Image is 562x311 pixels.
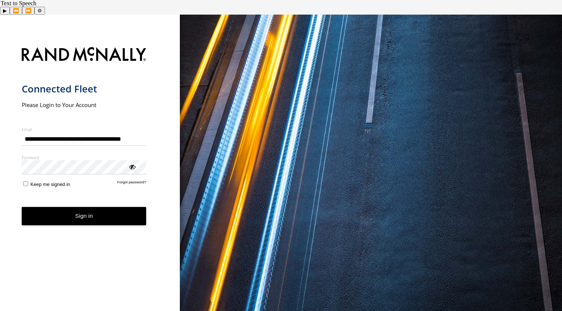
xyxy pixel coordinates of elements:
button: Settings [34,7,45,15]
h1: Connected Fleet [22,83,146,95]
label: Email [22,126,146,132]
input: Keep me signed in [23,181,28,186]
a: Forgot password? [117,180,146,187]
button: Forward [22,7,34,15]
span: Keep me signed in [30,182,70,187]
img: Rand McNally [22,46,146,65]
button: Previous [10,7,22,15]
label: Password [22,155,146,160]
h2: Please Login to Your Account [22,101,146,109]
div: ViewPassword [128,163,136,170]
button: Sign in [22,207,146,225]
